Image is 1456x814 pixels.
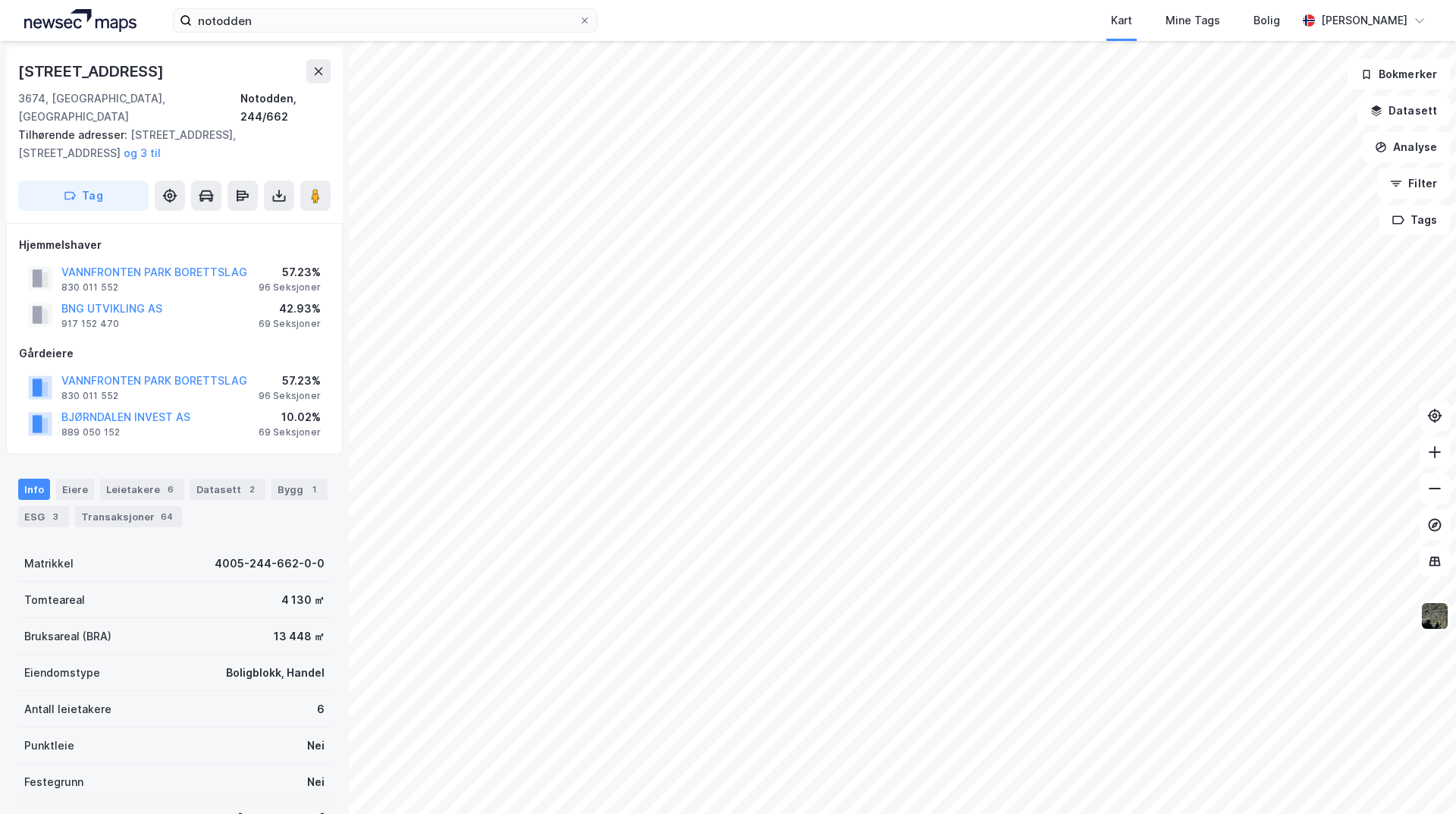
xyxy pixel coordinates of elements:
[158,509,176,524] div: 64
[56,479,94,500] div: Eiere
[19,236,330,254] div: Hjemmelshaver
[18,128,130,141] span: Tilhørende adresser:
[1420,602,1449,630] img: 9k=
[18,479,50,500] div: Info
[100,479,184,500] div: Leietakere
[18,181,149,211] button: Tag
[271,479,328,500] div: Bygg
[163,482,178,497] div: 6
[240,90,331,126] div: Notodden, 244/662
[259,263,321,281] div: 57.23%
[1357,96,1450,126] button: Datasett
[18,506,69,527] div: ESG
[18,126,318,162] div: [STREET_ADDRESS], [STREET_ADDRESS]
[259,372,321,390] div: 57.23%
[317,700,325,718] div: 6
[1254,11,1280,30] div: Bolig
[1380,741,1456,814] div: Kontrollprogram for chat
[259,281,321,294] div: 96 Seksjoner
[61,426,120,438] div: 889 050 152
[61,318,119,330] div: 917 152 470
[18,90,240,126] div: 3674, [GEOGRAPHIC_DATA], [GEOGRAPHIC_DATA]
[1379,205,1450,235] button: Tags
[24,627,111,646] div: Bruksareal (BRA)
[24,773,83,791] div: Festegrunn
[61,390,118,402] div: 830 011 552
[1380,741,1456,814] iframe: Chat Widget
[190,479,265,500] div: Datasett
[281,591,325,609] div: 4 130 ㎡
[24,664,100,682] div: Eiendomstype
[306,482,322,497] div: 1
[18,59,167,83] div: [STREET_ADDRESS]
[1321,11,1407,30] div: [PERSON_NAME]
[259,300,321,318] div: 42.93%
[215,555,325,573] div: 4005-244-662-0-0
[1377,168,1450,199] button: Filter
[1362,132,1450,162] button: Analyse
[75,506,182,527] div: Transaksjoner
[259,408,321,426] div: 10.02%
[24,591,85,609] div: Tomteareal
[259,318,321,330] div: 69 Seksjoner
[24,9,136,32] img: logo.a4113a55bc3d86da70a041830d287a7e.svg
[307,737,325,755] div: Nei
[192,9,579,32] input: Søk på adresse, matrikkel, gårdeiere, leietakere eller personer
[259,426,321,438] div: 69 Seksjoner
[48,509,63,524] div: 3
[1348,59,1450,90] button: Bokmerker
[244,482,259,497] div: 2
[274,627,325,646] div: 13 448 ㎡
[259,390,321,402] div: 96 Seksjoner
[61,281,118,294] div: 830 011 552
[24,555,74,573] div: Matrikkel
[1166,11,1220,30] div: Mine Tags
[24,737,74,755] div: Punktleie
[226,664,325,682] div: Boligblokk, Handel
[19,344,330,363] div: Gårdeiere
[307,773,325,791] div: Nei
[1111,11,1132,30] div: Kart
[24,700,111,718] div: Antall leietakere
